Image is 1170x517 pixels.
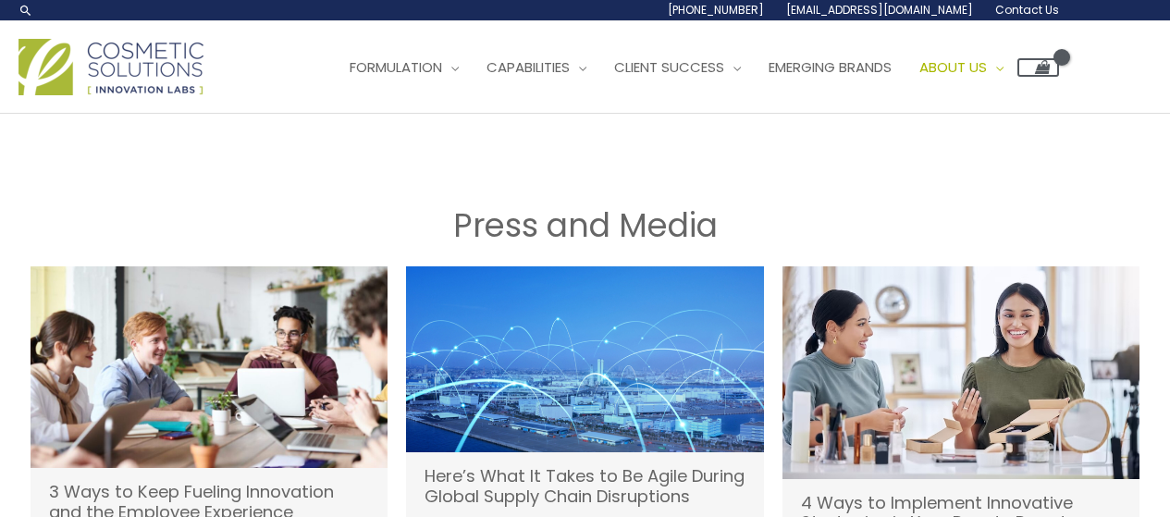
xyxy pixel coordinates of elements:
[755,40,905,95] a: Emerging Brands
[336,40,473,95] a: Formulation
[473,40,600,95] a: Capabilities
[31,203,1140,248] h1: Press and Media
[769,57,892,77] span: Emerging Brands
[668,2,764,18] span: [PHONE_NUMBER]
[1017,58,1059,77] a: View Shopping Cart, empty
[905,40,1017,95] a: About Us
[350,57,442,77] span: Formulation
[600,40,755,95] a: Client Success
[322,40,1059,95] nav: Site Navigation
[18,39,203,95] img: Cosmetic Solutions Logo
[425,464,745,508] a: Here’s What It Takes to Be Agile During Global Supply Chain Disruptions
[31,266,388,467] img: 3 Ways to Keep Fueling Innovation and the Employee Experience
[18,3,33,18] a: Search icon link
[486,57,570,77] span: Capabilities
[919,57,987,77] span: About Us
[995,2,1059,18] span: Contact Us
[786,2,973,18] span: [EMAIL_ADDRESS][DOMAIN_NAME]
[614,57,724,77] span: Client Success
